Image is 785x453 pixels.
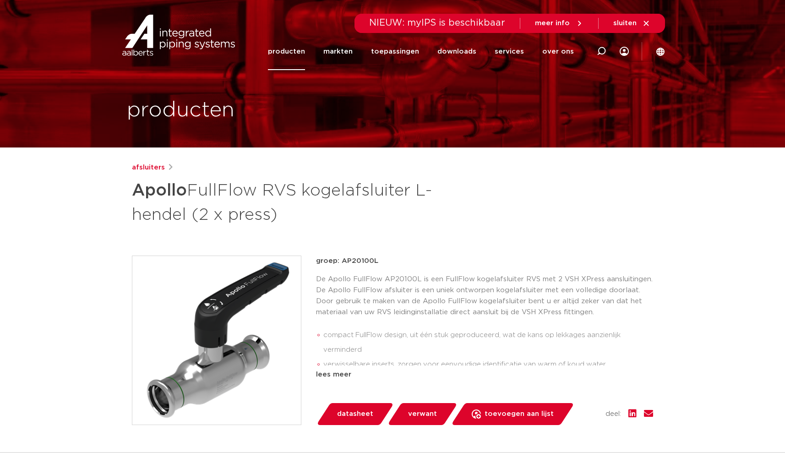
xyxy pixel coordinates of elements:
a: toepassingen [371,33,419,70]
div: lees meer [316,369,653,380]
div: my IPS [620,33,629,70]
span: toevoegen aan lijst [485,407,554,421]
a: markten [323,33,353,70]
nav: Menu [268,33,574,70]
h1: FullFlow RVS kogelafsluiter L-hendel (2 x press) [132,177,476,226]
a: services [495,33,524,70]
a: datasheet [316,403,394,425]
li: compact FullFlow design, uit één stuk geproduceerd, wat de kans op lekkages aanzienlijk verminderd [323,328,653,357]
span: deel: [605,409,621,420]
p: De Apollo FullFlow AP20100L is een FullFlow kogelafsluiter RVS met 2 VSH XPress aansluitingen. De... [316,274,653,318]
a: over ons [542,33,574,70]
a: meer info [535,19,583,27]
span: verwant [408,407,437,421]
h1: producten [127,96,234,125]
span: sluiten [613,20,637,27]
li: verwisselbare inserts, zorgen voor eenvoudige identificatie van warm of koud water [323,357,653,372]
a: sluiten [613,19,650,27]
img: Product Image for Apollo FullFlow RVS kogelafsluiter L-hendel (2 x press) [132,256,301,425]
strong: Apollo [132,182,187,199]
a: verwant [387,403,458,425]
span: meer info [535,20,570,27]
a: afsluiters [132,162,165,173]
a: producten [268,33,305,70]
p: groep: AP20100L [316,256,653,267]
span: NIEUW: myIPS is beschikbaar [369,18,505,27]
a: downloads [437,33,476,70]
span: datasheet [337,407,373,421]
